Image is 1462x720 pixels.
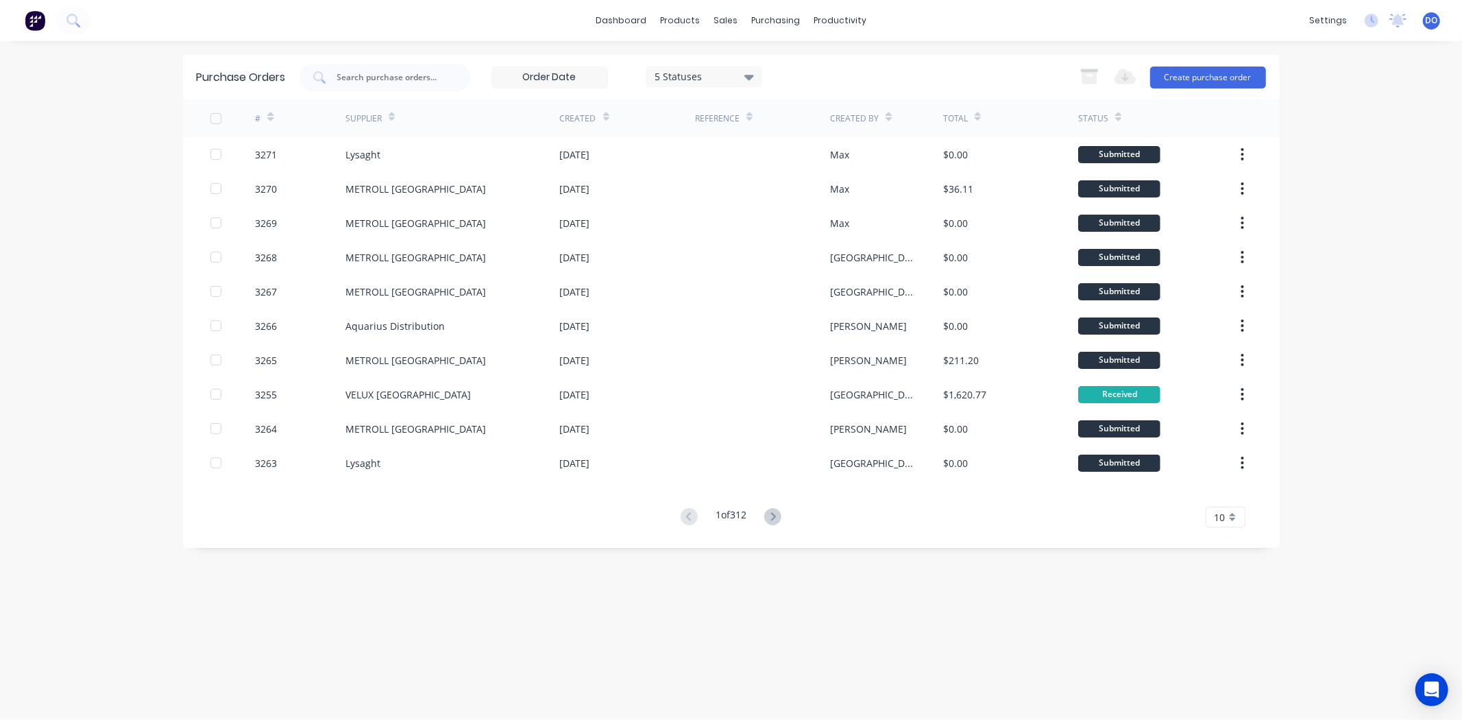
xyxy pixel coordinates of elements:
div: [DATE] [560,456,590,470]
div: [DATE] [560,250,590,265]
div: Purchase Orders [197,69,286,86]
div: 1 of 312 [716,507,746,527]
div: Max [830,147,849,162]
div: 3268 [255,250,277,265]
div: $0.00 [943,285,968,299]
div: [PERSON_NAME] [830,353,907,368]
div: [PERSON_NAME] [830,319,907,333]
div: METROLL [GEOGRAPHIC_DATA] [345,353,486,368]
div: METROLL [GEOGRAPHIC_DATA] [345,285,486,299]
div: Aquarius Distribution [345,319,445,333]
div: Max [830,182,849,196]
div: VELUX [GEOGRAPHIC_DATA] [345,387,471,402]
div: Received [1078,386,1160,403]
div: [PERSON_NAME] [830,422,907,436]
a: dashboard [589,10,653,31]
div: Total [943,112,968,125]
div: Submitted [1078,455,1160,472]
img: Factory [25,10,45,31]
div: [DATE] [560,147,590,162]
div: 3264 [255,422,277,436]
div: Submitted [1078,420,1160,437]
input: Order Date [492,67,607,88]
div: [DATE] [560,387,590,402]
div: 3267 [255,285,277,299]
div: 3271 [255,147,277,162]
div: [DATE] [560,285,590,299]
div: METROLL [GEOGRAPHIC_DATA] [345,250,486,265]
div: $0.00 [943,456,968,470]
div: [GEOGRAPHIC_DATA] [830,285,916,299]
div: Lysaght [345,456,380,470]
div: $0.00 [943,250,968,265]
span: 10 [1215,510,1226,525]
div: $0.00 [943,422,968,436]
div: 3265 [255,353,277,368]
div: Submitted [1078,146,1160,163]
div: METROLL [GEOGRAPHIC_DATA] [345,182,486,196]
div: # [255,112,260,125]
div: $36.11 [943,182,973,196]
div: $0.00 [943,216,968,230]
div: Open Intercom Messenger [1415,673,1448,706]
div: METROLL [GEOGRAPHIC_DATA] [345,216,486,230]
div: [DATE] [560,353,590,368]
div: products [653,10,707,31]
input: Search purchase orders... [336,71,450,84]
div: Submitted [1078,215,1160,232]
div: 3255 [255,387,277,402]
div: [DATE] [560,182,590,196]
div: Max [830,216,849,230]
div: [GEOGRAPHIC_DATA] [830,387,916,402]
div: 3263 [255,456,277,470]
div: $1,620.77 [943,387,986,402]
div: 3266 [255,319,277,333]
div: [DATE] [560,216,590,230]
div: Created [560,112,596,125]
div: 5 Statuses [655,69,753,84]
div: Supplier [345,112,382,125]
div: Created By [830,112,879,125]
div: [DATE] [560,422,590,436]
div: Reference [695,112,740,125]
div: Submitted [1078,180,1160,197]
div: $0.00 [943,147,968,162]
div: $0.00 [943,319,968,333]
div: Submitted [1078,249,1160,266]
div: settings [1302,10,1354,31]
div: [GEOGRAPHIC_DATA] [830,456,916,470]
div: $211.20 [943,353,979,368]
div: [DATE] [560,319,590,333]
div: Submitted [1078,317,1160,335]
div: 3269 [255,216,277,230]
div: productivity [807,10,873,31]
div: purchasing [744,10,807,31]
div: Lysaght [345,147,380,162]
div: 3270 [255,182,277,196]
div: Submitted [1078,352,1160,369]
div: [GEOGRAPHIC_DATA] [830,250,916,265]
div: METROLL [GEOGRAPHIC_DATA] [345,422,486,436]
div: Submitted [1078,283,1160,300]
div: sales [707,10,744,31]
div: Status [1078,112,1108,125]
span: DO [1426,14,1438,27]
button: Create purchase order [1150,67,1266,88]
